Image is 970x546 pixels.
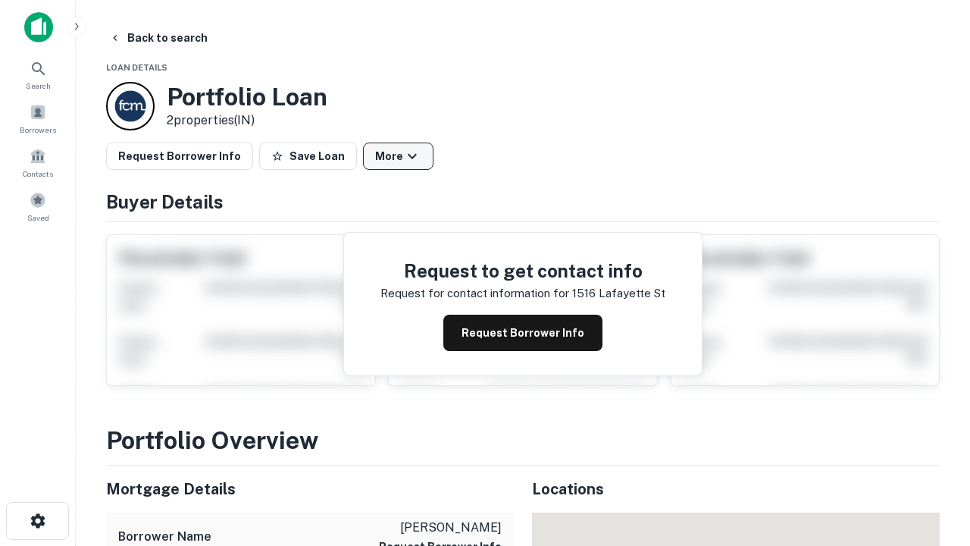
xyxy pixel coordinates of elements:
button: More [363,143,433,170]
img: capitalize-icon.png [24,12,53,42]
button: Request Borrower Info [443,315,602,351]
a: Contacts [5,142,71,183]
h4: Buyer Details [106,188,940,215]
p: [PERSON_NAME] [379,519,502,537]
span: Search [26,80,51,92]
h5: Mortgage Details [106,478,514,500]
h3: Portfolio Loan [167,83,327,111]
h4: Request to get contact info [380,257,665,284]
span: Contacts [23,168,53,180]
a: Borrowers [5,98,71,139]
span: Saved [27,212,49,224]
a: Search [5,54,71,95]
button: Save Loan [259,143,357,170]
button: Back to search [103,24,214,52]
span: Loan Details [106,63,167,72]
button: Request Borrower Info [106,143,253,170]
a: Saved [5,186,71,227]
p: 1516 lafayette st [572,284,665,303]
span: Borrowers [20,124,56,136]
p: Request for contact information for [380,284,569,303]
h5: Locations [532,478,940,500]
h3: Portfolio Overview [106,422,940,459]
iframe: Chat Widget [894,425,970,497]
p: 2 properties (IN) [167,111,327,130]
h6: Borrower Name [118,528,211,546]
